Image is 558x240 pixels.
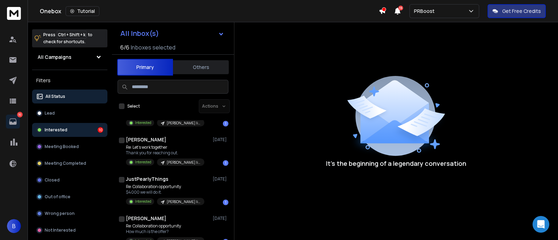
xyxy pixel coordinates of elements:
p: [PERSON_NAME] list [167,199,200,204]
button: Others [173,60,229,75]
button: Lead [32,106,107,120]
button: Get Free Credits [488,4,546,18]
p: Re: Let's work together [126,145,204,150]
button: Closed [32,173,107,187]
p: Lead [45,110,55,116]
p: All Status [45,94,65,99]
p: Re: Collaboration opportunity [126,223,204,229]
p: Re: Collaboration opportunity [126,184,204,189]
h3: Inboxes selected [131,43,175,52]
p: PRBoost [414,8,437,15]
button: Interested10 [32,123,107,137]
p: [DATE] [213,176,228,182]
p: $4000 we will do it. [126,189,204,195]
div: Open Intercom Messenger [533,216,549,233]
button: All Status [32,90,107,103]
span: Ctrl + Shift + k [57,31,86,39]
div: 1 [223,200,228,205]
div: Onebox [40,6,379,16]
label: Select [127,103,140,109]
p: Interested [135,199,151,204]
p: [DATE] [213,216,228,221]
h1: All Inbox(s) [120,30,159,37]
p: [PERSON_NAME] list [167,121,200,126]
button: All Inbox(s) [115,26,230,40]
h1: [PERSON_NAME] [126,215,166,222]
button: Primary [117,59,173,76]
p: Meeting Completed [45,161,86,166]
div: 10 [98,127,103,133]
button: B [7,219,21,233]
h1: JustPearlyThings [126,176,168,183]
h1: All Campaigns [38,54,71,61]
p: Wrong person [45,211,75,216]
p: Press to check for shortcuts. [43,31,92,45]
p: Interested [135,120,151,125]
p: How much is the offer? [126,229,204,234]
p: Closed [45,177,60,183]
p: 10 [17,112,23,117]
span: 15 [398,6,403,10]
p: Not Interested [45,227,76,233]
h3: Filters [32,76,107,85]
p: Interested [45,127,67,133]
p: Get Free Credits [502,8,541,15]
button: Not Interested [32,223,107,237]
button: Wrong person [32,207,107,220]
a: 10 [6,115,20,129]
h1: [PERSON_NAME] [126,136,166,143]
span: 6 / 6 [120,43,129,52]
button: All Campaigns [32,50,107,64]
p: It’s the beginning of a legendary conversation [326,158,466,168]
div: 1 [223,160,228,166]
p: [DATE] [213,137,228,142]
p: [PERSON_NAME] list [167,160,200,165]
button: Tutorial [66,6,99,16]
button: Out of office [32,190,107,204]
p: Meeting Booked [45,144,79,149]
button: Meeting Completed [32,156,107,170]
button: Meeting Booked [32,140,107,154]
div: 1 [223,121,228,126]
p: Thank you for reaching out. [126,150,204,156]
p: Interested [135,160,151,165]
p: Out of office [45,194,70,200]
